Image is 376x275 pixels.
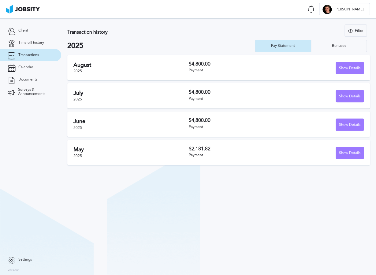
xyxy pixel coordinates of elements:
span: 2025 [73,69,82,73]
span: Time off history [18,41,44,45]
button: Show Details [336,90,364,102]
h3: $4,800.00 [188,89,276,95]
h2: 2025 [67,42,255,50]
button: Bonuses [311,40,367,52]
div: E [322,5,332,14]
span: Documents [18,77,37,82]
div: Payment [188,97,276,101]
button: Show Details [336,147,364,159]
div: Payment [188,68,276,73]
span: 2025 [73,97,82,101]
button: Pay Statement [255,40,311,52]
div: Bonuses [329,44,349,48]
h3: $4,800.00 [188,61,276,67]
h3: $4,800.00 [188,118,276,123]
span: [PERSON_NAME] [332,7,367,12]
button: Show Details [336,119,364,131]
h2: May [73,146,188,153]
label: Version: [8,269,19,272]
span: 2025 [73,126,82,130]
button: Show Details [336,62,364,74]
div: Payment [188,125,276,129]
div: Show Details [336,90,363,103]
div: Show Details [336,119,363,131]
span: 2025 [73,154,82,158]
img: ab4bad089aa723f57921c736e9817d99.png [6,5,40,13]
span: Surveys & Announcements [18,88,54,96]
span: Transactions [18,53,39,57]
button: Filter [344,24,367,37]
div: Pay Statement [268,44,298,48]
h2: June [73,118,188,125]
h2: July [73,90,188,96]
h3: Transaction history [67,29,231,35]
button: E[PERSON_NAME] [319,3,370,15]
span: Calendar [18,65,33,70]
span: Client [18,28,28,33]
div: Payment [188,153,276,157]
h3: $2,181.82 [188,146,276,152]
h2: August [73,62,188,68]
span: Settings [18,258,32,262]
div: Filter [345,25,367,37]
